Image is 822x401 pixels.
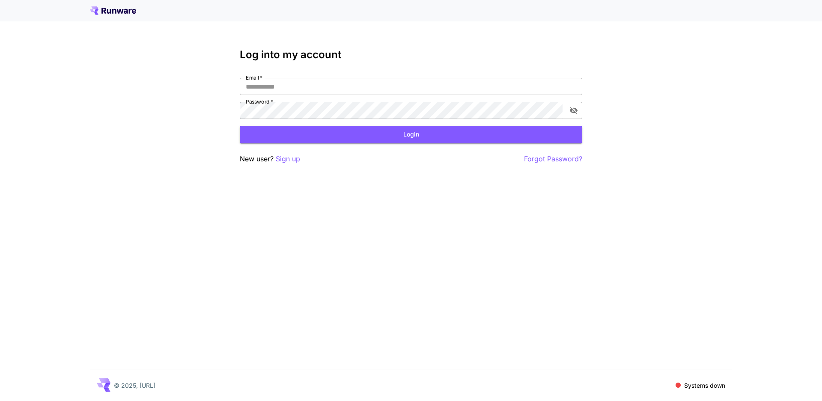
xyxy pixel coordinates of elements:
h3: Log into my account [240,49,582,61]
button: Login [240,126,582,143]
button: Sign up [276,154,300,164]
p: © 2025, [URL] [114,381,155,390]
button: toggle password visibility [566,103,581,118]
p: Systems down [684,381,725,390]
p: New user? [240,154,300,164]
button: Forgot Password? [524,154,582,164]
label: Password [246,98,273,105]
label: Email [246,74,262,81]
